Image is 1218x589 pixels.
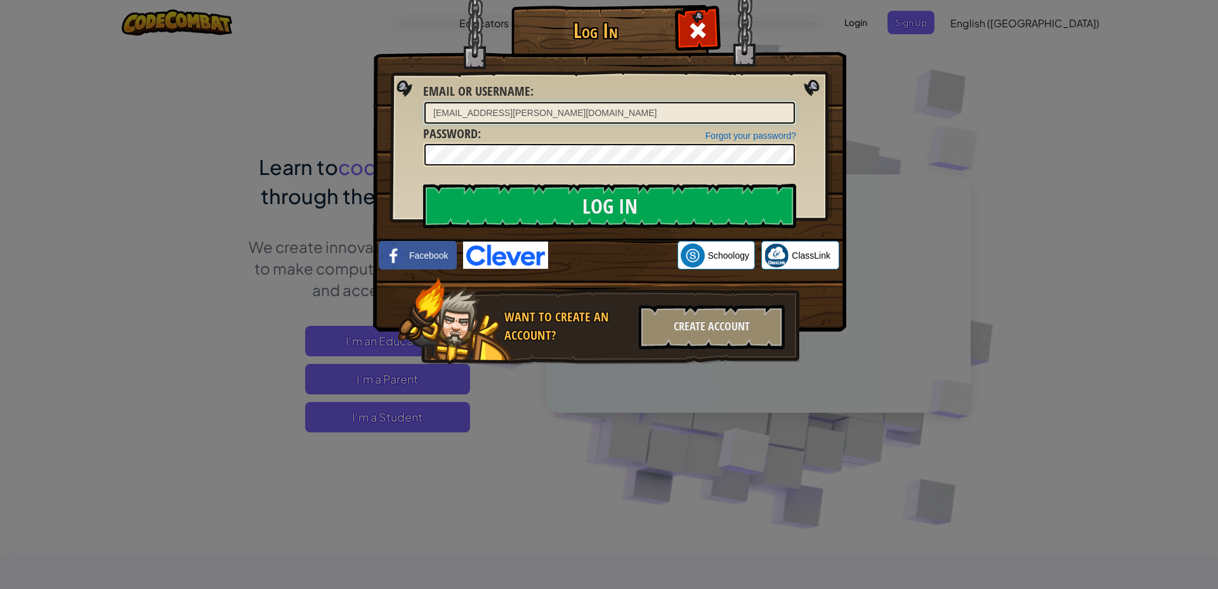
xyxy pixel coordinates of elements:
[504,308,631,344] div: Want to create an account?
[463,242,548,269] img: clever-logo-blue.png
[423,125,478,142] span: Password
[423,82,530,100] span: Email or Username
[705,131,796,141] a: Forgot your password?
[764,243,789,268] img: classlink-logo-small.png
[409,249,448,262] span: Facebook
[382,243,406,268] img: facebook_small.png
[514,20,676,42] h1: Log In
[423,82,534,101] label: :
[423,125,481,143] label: :
[708,249,749,262] span: Schoology
[792,249,830,262] span: ClassLink
[681,243,705,268] img: schoology.png
[639,305,785,349] div: Create Account
[548,242,678,269] iframe: Sign in with Google Button
[423,184,796,228] input: Log In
